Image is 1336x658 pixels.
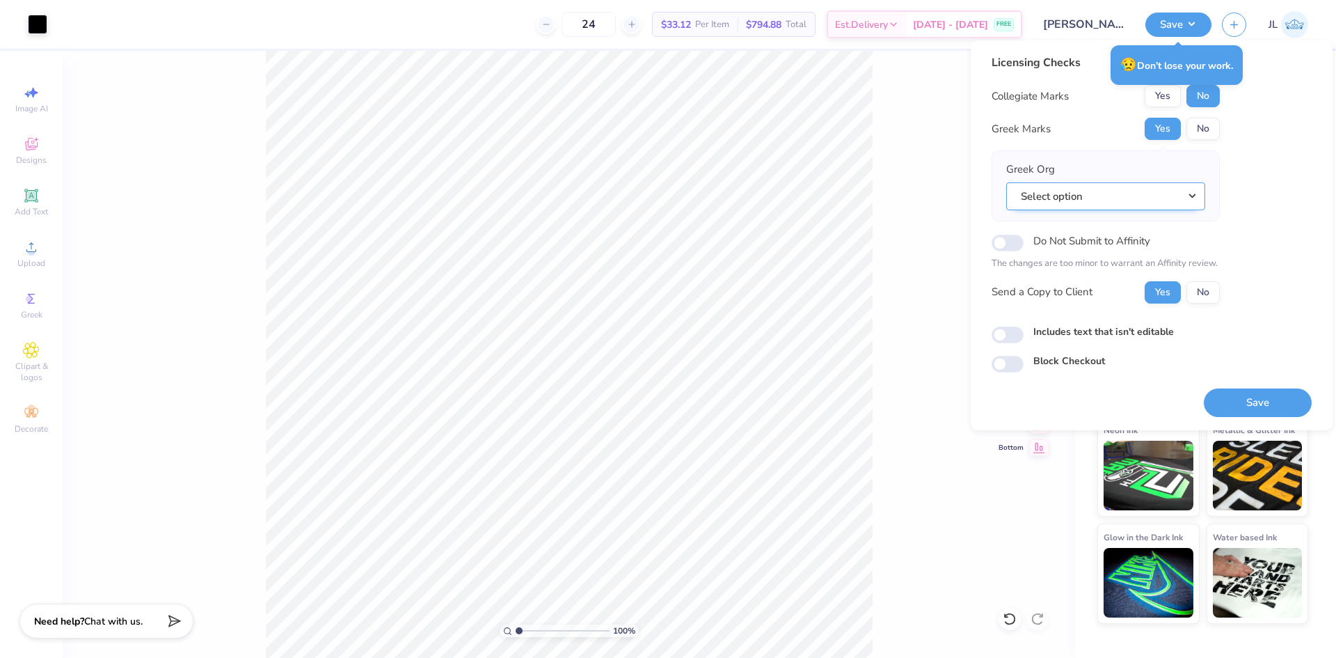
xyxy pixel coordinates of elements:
button: Save [1145,13,1211,37]
label: Do Not Submit to Affinity [1033,232,1150,250]
img: Glow in the Dark Ink [1104,548,1193,618]
div: Send a Copy to Client [992,284,1092,300]
button: No [1186,118,1220,140]
div: Licensing Checks [992,54,1220,71]
span: 😥 [1120,56,1137,74]
img: Water based Ink [1213,548,1303,618]
span: Decorate [15,423,48,434]
input: Untitled Design [1033,10,1135,38]
div: Don’t lose your work. [1111,45,1243,85]
span: 100 % [613,625,635,637]
span: $794.88 [746,17,781,32]
span: Water based Ink [1213,530,1277,545]
span: Add Text [15,206,48,217]
input: – – [562,12,616,37]
span: Image AI [15,103,48,114]
img: Jairo Laqui [1281,11,1308,38]
span: Glow in the Dark Ink [1104,530,1183,545]
span: FREE [996,19,1011,29]
p: The changes are too minor to warrant an Affinity review. [992,257,1220,271]
span: Bottom [999,443,1024,453]
a: JL [1269,11,1308,38]
button: Yes [1145,281,1181,304]
div: Collegiate Marks [992,88,1069,104]
button: Yes [1145,118,1181,140]
span: Chat with us. [84,615,143,628]
button: Select option [1006,182,1205,211]
label: Greek Org [1006,162,1055,178]
img: Neon Ink [1104,441,1193,510]
span: Designs [16,155,47,166]
span: Est. Delivery [835,17,888,32]
span: Per Item [695,17,729,32]
strong: Need help? [34,615,84,628]
button: No [1186,281,1220,304]
img: Metallic & Glitter Ink [1213,441,1303,510]
span: JL [1269,17,1278,33]
span: [DATE] - [DATE] [913,17,988,32]
div: Greek Marks [992,121,1051,137]
span: $33.12 [661,17,691,32]
button: Yes [1145,85,1181,107]
span: Clipart & logos [7,361,56,383]
span: Upload [17,258,45,269]
span: Greek [21,309,42,320]
label: Block Checkout [1033,354,1105,368]
label: Includes text that isn't editable [1033,324,1174,339]
span: Total [786,17,806,32]
button: Save [1204,389,1312,417]
button: No [1186,85,1220,107]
